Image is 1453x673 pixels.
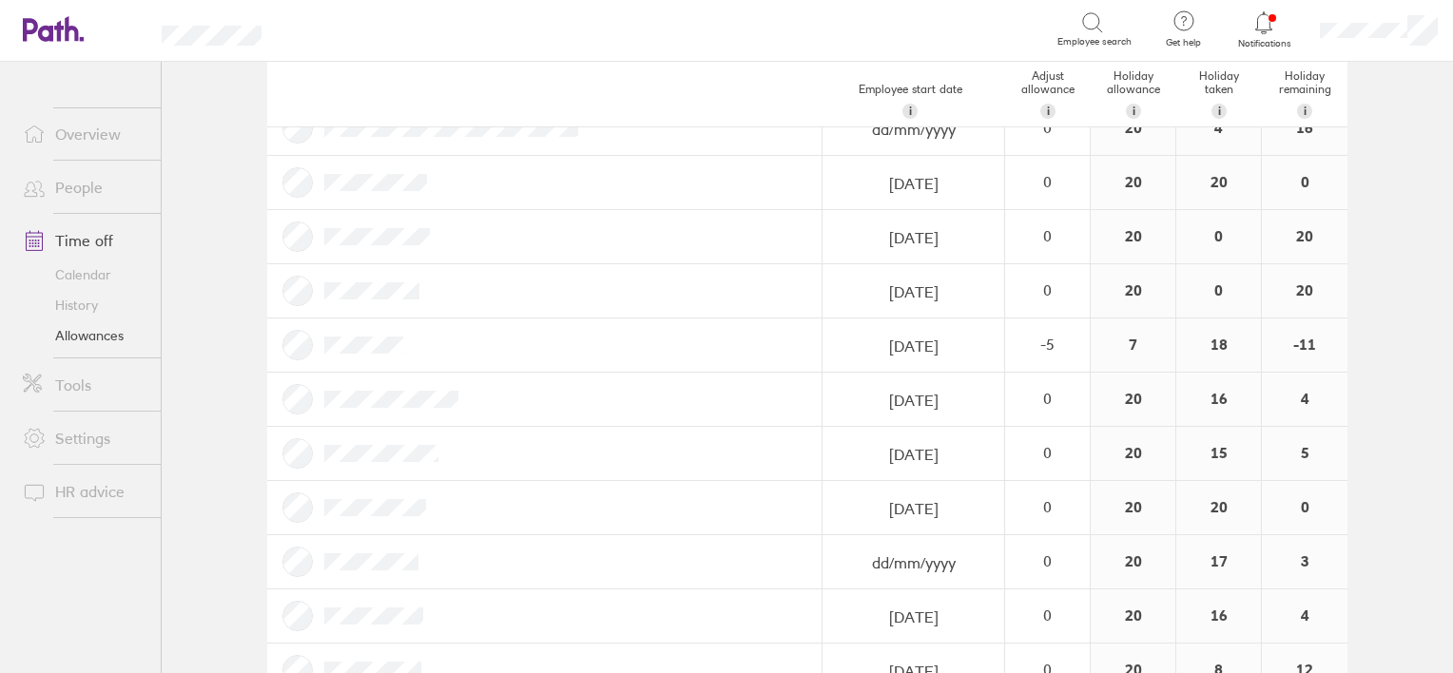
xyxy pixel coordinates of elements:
[1091,427,1175,480] div: 20
[823,103,1003,156] input: dd/mm/yyyy
[1006,498,1089,515] div: 0
[1176,427,1261,480] div: 15
[1262,373,1347,426] div: 4
[1005,62,1091,126] div: Adjust allowance
[1262,589,1347,643] div: 4
[823,590,1003,644] input: dd/mm/yyyy
[1176,373,1261,426] div: 16
[1176,62,1262,126] div: Holiday taken
[1091,373,1175,426] div: 20
[815,75,1005,126] div: Employee start date
[1091,210,1175,263] div: 20
[823,482,1003,535] input: dd/mm/yyyy
[1091,264,1175,317] div: 20
[8,168,161,206] a: People
[1176,318,1261,372] div: 18
[1091,62,1176,126] div: Holiday allowance
[1153,37,1214,48] span: Get help
[1133,104,1135,119] span: i
[1006,606,1089,624] div: 0
[1176,264,1261,317] div: 0
[823,319,1003,373] input: dd/mm/yyyy
[1176,535,1261,588] div: 17
[8,260,161,290] a: Calendar
[1006,444,1089,461] div: 0
[823,265,1003,318] input: dd/mm/yyyy
[1091,102,1175,155] div: 20
[823,374,1003,427] input: dd/mm/yyyy
[1176,156,1261,209] div: 20
[1218,104,1221,119] span: i
[1304,104,1307,119] span: i
[1006,227,1089,244] div: 0
[8,290,161,320] a: History
[1233,10,1295,49] a: Notifications
[8,115,161,153] a: Overview
[1006,119,1089,136] div: 0
[823,211,1003,264] input: dd/mm/yyyy
[8,419,161,457] a: Settings
[823,536,1003,589] input: dd/mm/yyyy
[1176,102,1261,155] div: 4
[8,221,161,260] a: Time off
[1176,210,1261,263] div: 0
[1262,156,1347,209] div: 0
[823,428,1003,481] input: dd/mm/yyyy
[823,157,1003,210] input: dd/mm/yyyy
[1262,210,1347,263] div: 20
[1262,62,1347,126] div: Holiday remaining
[1006,552,1089,569] div: 0
[1047,104,1050,119] span: i
[909,104,912,119] span: i
[1057,36,1132,48] span: Employee search
[1262,481,1347,534] div: 0
[1091,318,1175,372] div: 7
[1262,535,1347,588] div: 3
[8,472,161,510] a: HR advice
[1233,38,1295,49] span: Notifications
[1006,336,1089,353] div: -5
[8,366,161,404] a: Tools
[1091,156,1175,209] div: 20
[1006,173,1089,190] div: 0
[1006,390,1089,407] div: 0
[1262,427,1347,480] div: 5
[8,320,161,351] a: Allowances
[1091,481,1175,534] div: 20
[1262,318,1347,372] div: -11
[1091,535,1175,588] div: 20
[313,20,361,37] div: Search
[1262,264,1347,317] div: 20
[1262,102,1347,155] div: 16
[1176,589,1261,643] div: 16
[1176,481,1261,534] div: 20
[1091,589,1175,643] div: 20
[1006,281,1089,298] div: 0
